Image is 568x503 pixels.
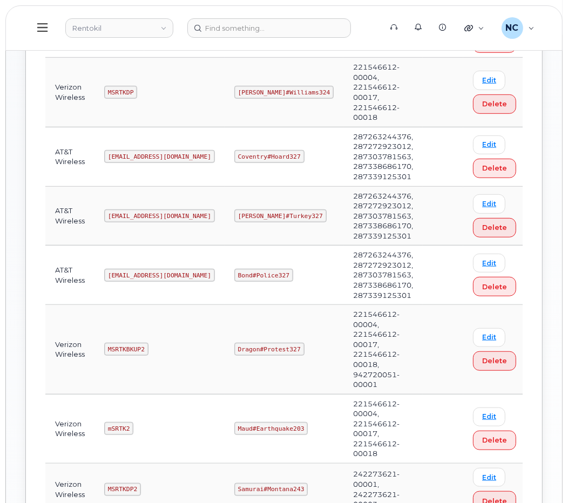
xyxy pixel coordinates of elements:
button: Delete [473,431,516,450]
a: Rentokil [65,18,173,38]
button: Delete [473,277,516,296]
td: 221546612-00004, 221546612-00017, 221546612-00018 [343,395,423,464]
div: Quicklinks [457,17,492,39]
code: MSRTKBKUP2 [104,343,148,356]
code: [EMAIL_ADDRESS][DOMAIN_NAME] [104,269,215,282]
td: 287263244376, 287272923012, 287303781563, 287338686170, 287339125301 [343,127,423,187]
button: Delete [473,218,516,237]
input: Find something... [187,18,351,38]
code: MSRTKDP2 [104,483,141,496]
code: Dragon#Protest327 [234,343,305,356]
code: Maud#Earthquake203 [234,422,308,435]
code: Coventry#Hoard327 [234,150,305,163]
code: [PERSON_NAME]#Williams324 [234,86,334,99]
code: Samurai#Montana243 [234,483,308,496]
div: Nicholas Capella [494,17,542,39]
code: MSRTKDP [104,86,137,99]
span: NC [506,22,519,35]
td: 287263244376, 287272923012, 287303781563, 287338686170, 287339125301 [343,187,423,246]
span: Delete [482,99,507,109]
a: Edit [473,468,505,487]
a: Edit [473,407,505,426]
iframe: Messenger Launcher [521,456,560,495]
code: [EMAIL_ADDRESS][DOMAIN_NAME] [104,209,215,222]
a: Edit [473,194,505,213]
code: mSRTK2 [104,422,133,435]
span: Delete [482,356,507,366]
span: Delete [482,222,507,233]
td: 221546612-00004, 221546612-00017, 221546612-00018, 942720051-00001 [343,305,423,395]
button: Delete [473,351,516,371]
td: AT&T Wireless [45,246,94,305]
button: Delete [473,94,516,114]
td: Verizon Wireless [45,58,94,127]
button: Delete [473,159,516,178]
td: 287263244376, 287272923012, 287303781563, 287338686170, 287339125301 [343,246,423,305]
a: Edit [473,71,505,90]
a: Edit [473,328,505,347]
td: Verizon Wireless [45,305,94,395]
td: AT&T Wireless [45,187,94,246]
code: [PERSON_NAME]#Turkey327 [234,209,327,222]
td: AT&T Wireless [45,127,94,187]
td: Verizon Wireless [45,395,94,464]
a: Edit [473,254,505,273]
td: 221546612-00004, 221546612-00017, 221546612-00018 [343,58,423,127]
span: Delete [482,435,507,445]
code: [EMAIL_ADDRESS][DOMAIN_NAME] [104,150,215,163]
span: Delete [482,282,507,292]
span: Delete [482,163,507,173]
code: Bond#Police327 [234,269,293,282]
a: Edit [473,135,505,154]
